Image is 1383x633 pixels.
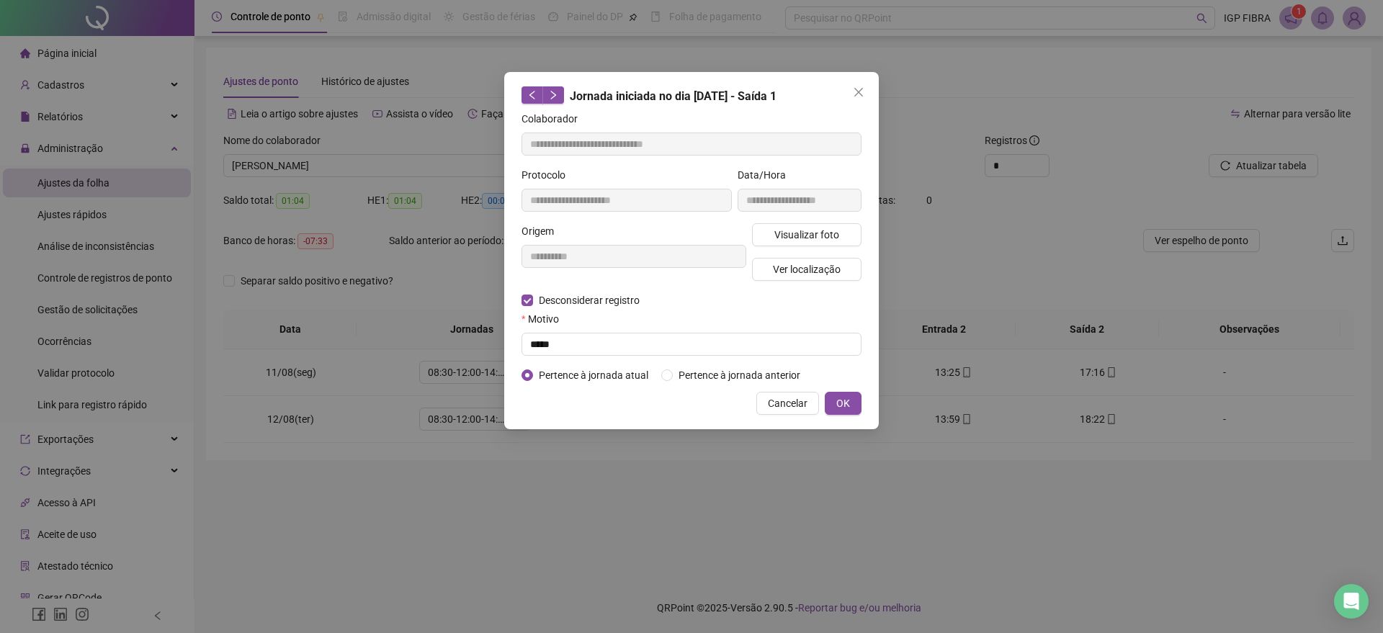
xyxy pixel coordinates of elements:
[542,86,564,104] button: right
[774,227,839,243] span: Visualizar foto
[738,167,795,183] label: Data/Hora
[847,81,870,104] button: Close
[825,392,861,415] button: OK
[522,86,543,104] button: left
[533,292,645,308] span: Desconsiderar registro
[522,311,568,327] label: Motivo
[522,86,861,105] div: Jornada iniciada no dia [DATE] - Saída 1
[756,392,819,415] button: Cancelar
[522,167,575,183] label: Protocolo
[533,367,654,383] span: Pertence à jornada atual
[527,90,537,100] span: left
[752,223,861,246] button: Visualizar foto
[836,395,850,411] span: OK
[853,86,864,98] span: close
[522,223,563,239] label: Origem
[773,261,841,277] span: Ver localização
[768,395,807,411] span: Cancelar
[1334,584,1369,619] div: Open Intercom Messenger
[752,258,861,281] button: Ver localização
[548,90,558,100] span: right
[522,111,587,127] label: Colaborador
[673,367,806,383] span: Pertence à jornada anterior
